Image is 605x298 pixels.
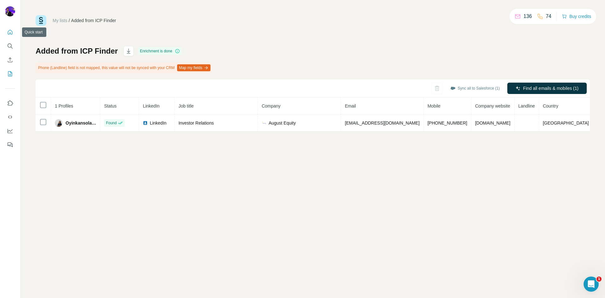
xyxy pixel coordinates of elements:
span: Country [543,103,558,108]
img: Surfe Logo [36,15,46,26]
img: Avatar [55,119,62,127]
span: Company website [475,103,510,108]
span: Job title [178,103,193,108]
span: [PHONE_NUMBER] [428,120,467,126]
span: Oyinkansola Bishi [66,120,96,126]
span: Found [106,120,117,126]
p: 74 [546,13,551,20]
div: Added from ICP Finder [71,17,116,24]
button: Buy credits [562,12,591,21]
span: August Equity [268,120,296,126]
span: Company [262,103,280,108]
button: Enrich CSV [5,54,15,66]
span: LinkedIn [150,120,166,126]
span: 1 Profiles [55,103,73,108]
div: Enrichment is done [138,47,182,55]
span: Investor Relations [178,120,214,126]
button: Sync all to Salesforce (1) [446,84,504,93]
button: My lists [5,68,15,79]
button: Find all emails & mobiles (1) [507,83,587,94]
button: Quick start [5,26,15,38]
iframe: Intercom live chat [584,277,599,292]
span: Landline [518,103,535,108]
li: / [69,17,70,24]
button: Map my fields [177,64,210,71]
div: Phone (Landline) field is not mapped, this value will not be synced with your CRM [36,62,212,73]
span: [EMAIL_ADDRESS][DOMAIN_NAME] [345,120,419,126]
span: 1 [596,277,602,282]
a: My lists [53,18,67,23]
img: Avatar [5,6,15,16]
p: 136 [523,13,532,20]
span: [DOMAIN_NAME] [475,120,510,126]
button: Search [5,40,15,52]
span: Email [345,103,356,108]
button: Use Surfe API [5,111,15,123]
span: Find all emails & mobiles (1) [523,85,579,91]
button: Feedback [5,139,15,150]
span: LinkedIn [143,103,159,108]
img: LinkedIn logo [143,120,148,126]
span: Status [104,103,117,108]
button: Use Surfe on LinkedIn [5,97,15,109]
span: [GEOGRAPHIC_DATA] [543,120,589,126]
img: company-logo [262,120,267,126]
h1: Added from ICP Finder [36,46,118,56]
span: Mobile [428,103,441,108]
button: Dashboard [5,125,15,137]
